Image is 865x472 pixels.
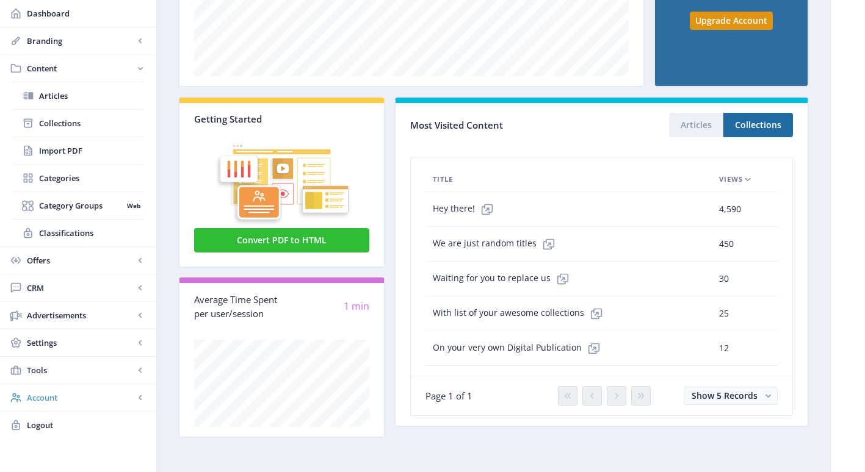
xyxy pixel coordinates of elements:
button: Upgrade Account [690,12,773,30]
span: Import PDF [39,145,144,157]
span: Content [27,62,134,74]
span: 12 [719,341,729,356]
span: Views [719,172,743,187]
a: Categories [12,165,144,191]
span: Hey there! [433,197,499,221]
span: Classifications [39,227,144,239]
a: Collections [12,110,144,137]
span: Account [27,392,134,404]
span: On your very own Digital Publication [433,336,606,360]
span: Title [433,172,453,187]
span: 4,590 [719,202,741,216]
div: Getting Started [194,113,369,125]
button: Convert PDF to HTML [194,228,369,252]
span: Branding [27,35,134,47]
span: Tools [27,364,134,376]
span: Waiting for you to replace us [433,266,575,291]
a: Articles [12,82,144,109]
button: Show 5 Records [684,387,778,405]
span: Show 5 Records [692,390,758,401]
span: Categories [39,172,144,184]
span: Category Groups [39,199,123,212]
button: Collections [723,113,793,137]
nb-badge: Web [123,199,144,212]
div: Average Time Spent per user/session [194,293,282,320]
span: 450 [719,237,734,251]
div: 1 min [282,299,370,313]
span: Settings [27,337,134,349]
span: Offers [27,254,134,266]
span: With list of your awesome collections [433,301,609,326]
a: Category GroupsWeb [12,192,144,219]
a: Import PDF [12,137,144,164]
span: Advertisements [27,309,134,321]
span: 25 [719,306,729,321]
a: Classifications [12,220,144,246]
div: Most Visited Content [410,116,601,135]
button: Articles [669,113,723,137]
span: Logout [27,419,147,431]
span: 30 [719,271,729,286]
img: graphic [194,125,369,226]
span: Dashboard [27,7,147,20]
span: CRM [27,282,134,294]
span: Articles [39,90,144,102]
span: Page 1 of 1 [425,390,472,402]
span: We are just random titles [433,232,561,256]
span: Collections [39,117,144,129]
